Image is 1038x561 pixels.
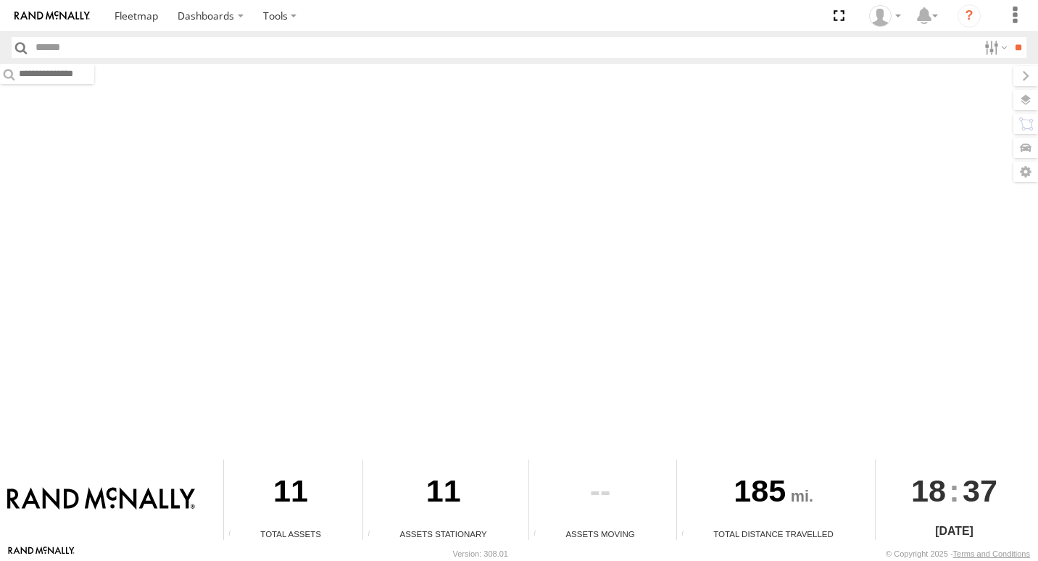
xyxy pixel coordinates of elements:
[14,11,90,21] img: rand-logo.svg
[886,549,1030,558] div: © Copyright 2025 -
[953,549,1030,558] a: Terms and Conditions
[876,523,1033,540] div: [DATE]
[911,460,946,522] span: 18
[529,529,551,540] div: Total number of assets current in transit.
[876,460,1033,522] div: :
[677,529,699,540] div: Total distance travelled by all assets within specified date range and applied filters
[963,460,997,522] span: 37
[979,37,1010,58] label: Search Filter Options
[224,529,246,540] div: Total number of Enabled Assets
[363,529,385,540] div: Total number of assets current stationary.
[958,4,981,28] i: ?
[8,547,75,561] a: Visit our Website
[1013,162,1038,182] label: Map Settings
[224,528,357,540] div: Total Assets
[529,528,671,540] div: Assets Moving
[677,460,870,528] div: 185
[864,5,906,27] div: Valeo Dash
[7,487,195,512] img: Rand McNally
[363,528,523,540] div: Assets Stationary
[363,460,523,528] div: 11
[677,528,870,540] div: Total Distance Travelled
[453,549,508,558] div: Version: 308.01
[224,460,357,528] div: 11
